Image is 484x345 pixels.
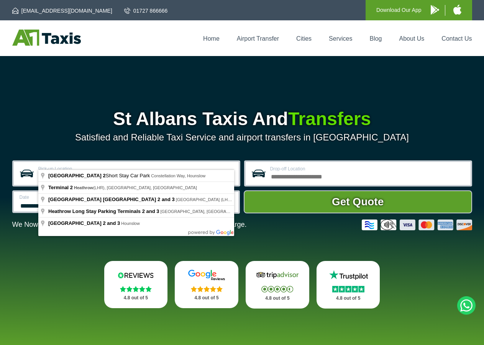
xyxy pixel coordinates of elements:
span: [GEOGRAPHIC_DATA] 2 and 3 [48,220,120,226]
a: Reviews.io Stars 4.8 out of 5 [104,261,168,308]
p: Satisfied and Reliable Taxi Service and airport transfers in [GEOGRAPHIC_DATA] [12,132,472,143]
button: Get Quote [244,190,472,213]
p: 4.8 out of 5 [254,294,301,303]
p: 4.8 out of 5 [183,293,230,303]
img: Stars [191,286,223,292]
p: 4.8 out of 5 [325,294,372,303]
img: A1 Taxis Android App [431,5,439,15]
a: Contact Us [441,35,472,42]
a: Google Stars 4.8 out of 5 [175,261,238,308]
h1: St Albans Taxis And [12,110,472,128]
img: A1 Taxis iPhone App [453,5,461,15]
img: Stars [120,286,152,292]
span: [GEOGRAPHIC_DATA] (LHR), [GEOGRAPHIC_DATA], [GEOGRAPHIC_DATA], [GEOGRAPHIC_DATA] [176,197,371,202]
img: Google [184,269,230,281]
span: Hounslow [121,221,139,226]
span: Heathrow Long Stay Parking Terminals 2 and 3 [48,208,159,214]
label: Date [20,195,118,200]
a: 01727 866666 [124,7,168,15]
a: Blog [369,35,382,42]
img: A1 Taxis St Albans LTD [12,30,81,46]
img: Tripadvisor [254,269,300,281]
span: Terminal 2 [48,185,73,190]
span: Constellation Way, Hounslow [151,173,205,178]
span: [GEOGRAPHIC_DATA] [GEOGRAPHIC_DATA] 2 and 3 [48,196,175,202]
a: [EMAIL_ADDRESS][DOMAIN_NAME] [12,7,112,15]
span: [GEOGRAPHIC_DATA], [GEOGRAPHIC_DATA] [160,209,250,214]
p: We Now Accept Card & Contactless Payment In [12,221,247,229]
span: [GEOGRAPHIC_DATA] 2 [48,173,106,178]
img: Credit And Debit Cards [362,220,472,230]
span: (LHR), [GEOGRAPHIC_DATA], [GEOGRAPHIC_DATA] [74,185,197,190]
span: Heathrow [74,185,93,190]
a: About Us [399,35,425,42]
p: Download Our App [376,5,422,15]
a: Tripadvisor Stars 4.8 out of 5 [246,261,309,309]
a: Trustpilot Stars 4.8 out of 5 [317,261,380,309]
a: Airport Transfer [237,35,279,42]
label: Drop-off Location [270,167,466,171]
img: Stars [332,286,364,292]
a: Home [203,35,220,42]
a: Cities [296,35,312,42]
img: Stars [261,286,293,292]
p: 4.8 out of 5 [113,293,159,303]
img: Trustpilot [325,269,371,281]
span: Short Stay Car Park [48,173,151,178]
img: Reviews.io [113,269,159,281]
label: Pick-up Location [38,167,234,171]
span: Transfers [288,109,371,129]
a: Services [329,35,352,42]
